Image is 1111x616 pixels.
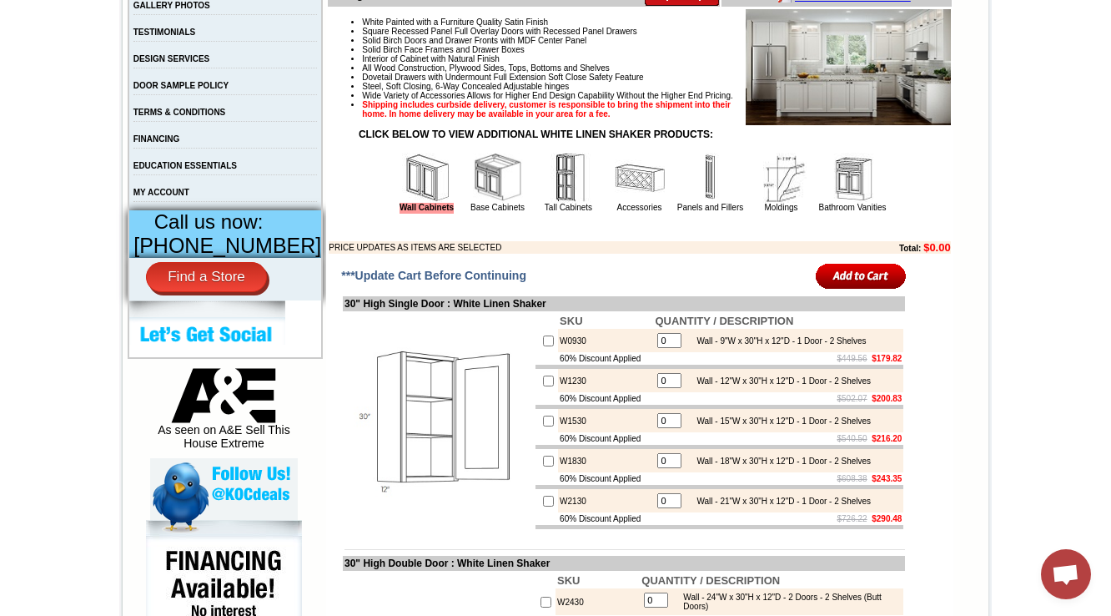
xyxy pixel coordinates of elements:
[641,574,780,587] b: QUANTITY / DESCRIPTION
[141,47,143,48] img: spacer.gif
[872,394,902,403] b: $200.83
[837,354,867,363] s: $449.56
[837,394,867,403] s: $502.07
[545,203,592,212] a: Tall Cabinets
[558,369,653,392] td: W1230
[558,409,653,432] td: W1530
[362,82,569,91] span: Steel, Soft Closing, 6-Way Concealed Adjustable hinges
[816,262,907,290] input: Add to Cart
[3,4,16,18] img: pdf.png
[19,7,135,16] b: Price Sheet View in PDF Format
[90,76,141,94] td: [PERSON_NAME] Yellow Walnut
[558,352,653,365] td: 60% Discount Applied
[362,54,500,63] span: Interior of Cabinet with Natural Finish
[45,76,88,93] td: Alabaster Shaker
[686,153,736,203] img: Panels and Fillers
[133,108,226,117] a: TERMS & CONDITIONS
[872,474,902,483] b: $243.35
[1041,549,1091,599] a: Open chat
[133,28,195,37] a: TESTIMONIALS
[558,449,653,472] td: W1830
[757,153,807,203] img: Moldings
[615,153,665,203] img: Accessories
[688,376,871,386] div: Wall - 12"W x 30"H x 12"D - 1 Door - 2 Shelves
[362,18,548,27] span: White Painted with a Furniture Quality Satin Finish
[558,489,653,512] td: W2130
[688,497,871,506] div: Wall - 21"W x 30"H x 12"D - 1 Door - 2 Shelves
[362,27,637,36] span: Square Recessed Panel Full Overlay Doors with Recessed Panel Drawers
[544,153,594,203] img: Tall Cabinets
[402,153,452,203] img: Wall Cabinets
[560,315,582,327] b: SKU
[923,241,951,254] b: $0.00
[133,81,229,90] a: DOOR SAMPLE POLICY
[194,47,196,48] img: spacer.gif
[688,336,866,346] div: Wall - 9"W x 30"H x 12"D - 1 Door - 2 Shelves
[344,327,532,515] img: 30'' High Single Door
[827,153,877,203] img: Bathroom Vanities
[362,73,643,82] span: Dovetail Drawers with Undermount Full Extension Soft Close Safety Feature
[343,296,905,311] td: 30" High Single Door : White Linen Shaker
[359,129,713,140] strong: CLICK BELOW TO VIEW ADDITIONAL WHITE LINEN SHAKER PRODUCTS:
[899,244,921,253] b: Total:
[837,434,867,443] s: $540.50
[43,47,45,48] img: spacer.gif
[133,1,210,10] a: GALLERY PHOTOS
[362,100,731,119] strong: Shipping includes curbside delivery, customer is responsible to bring the shipment into their hom...
[655,315,793,327] b: QUANTITY / DESCRIPTION
[617,203,662,212] a: Accessories
[558,432,653,445] td: 60% Discount Applied
[150,368,298,458] div: As seen on A&E Sell This House Extreme
[872,514,902,523] b: $290.48
[555,588,640,615] td: W2430
[819,203,887,212] a: Bathroom Vanities
[133,188,189,197] a: MY ACCOUNT
[473,153,523,203] img: Base Cabinets
[362,63,609,73] span: All Wood Construction, Plywood Sides, Tops, Bottoms and Shelves
[133,161,237,170] a: EDUCATION ESSENTIALS
[688,457,871,466] div: Wall - 18"W x 30"H x 12"D - 1 Door - 2 Shelves
[470,203,525,212] a: Base Cabinets
[362,36,586,45] span: Solid Birch Doors and Drawer Fronts with MDF Center Panel
[143,76,194,94] td: [PERSON_NAME] White Shaker
[133,134,180,144] a: FINANCING
[677,203,743,212] a: Panels and Fillers
[341,269,526,282] span: ***Update Cart Before Continuing
[329,241,807,254] td: PRICE UPDATES AS ITEMS ARE SELECTED
[146,262,267,292] a: Find a Store
[19,3,135,17] a: Price Sheet View in PDF Format
[557,574,580,587] b: SKU
[675,593,899,611] div: Wall - 24"W x 30"H x 12"D - 2 Doors - 2 Shelves (Butt Doors)
[133,54,210,63] a: DESIGN SERVICES
[837,514,867,523] s: $726.22
[239,47,241,48] img: spacer.gif
[872,354,902,363] b: $179.82
[764,203,797,212] a: Moldings
[241,76,284,93] td: Bellmonte Maple
[558,472,653,485] td: 60% Discount Applied
[88,47,90,48] img: spacer.gif
[558,392,653,405] td: 60% Discount Applied
[362,45,525,54] span: Solid Birch Face Frames and Drawer Boxes
[400,203,454,214] a: Wall Cabinets
[872,434,902,443] b: $216.20
[284,47,286,48] img: spacer.gif
[558,512,653,525] td: 60% Discount Applied
[837,474,867,483] s: $608.38
[362,91,732,100] span: Wide Variety of Accessories Allows for Higher End Design Capability Without the Higher End Pricing.
[133,234,321,257] span: [PHONE_NUMBER]
[558,329,653,352] td: W0930
[196,76,239,93] td: Baycreek Gray
[688,417,871,426] div: Wall - 15"W x 30"H x 12"D - 1 Door - 2 Shelves
[286,76,337,94] td: [PERSON_NAME] Blue Shaker
[154,210,264,233] span: Call us now:
[343,556,905,571] td: 30" High Double Door : White Linen Shaker
[746,9,951,125] img: Product Image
